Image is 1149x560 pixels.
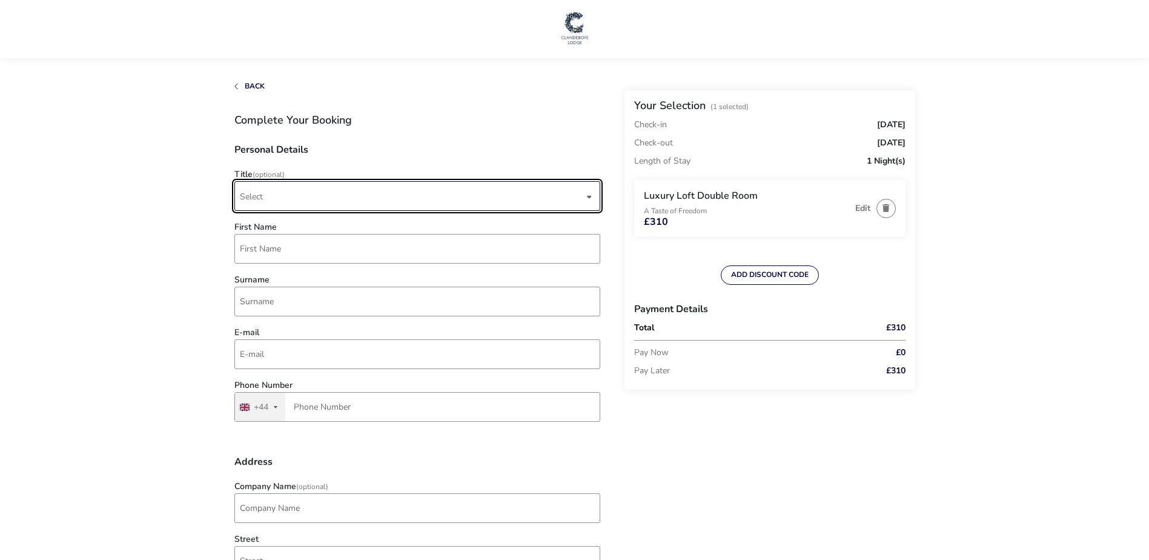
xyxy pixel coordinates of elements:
[234,223,277,232] label: First Name
[644,217,668,227] span: £310
[644,207,849,215] p: A Taste of Freedom
[634,121,667,129] p: Check-in
[560,10,590,46] img: Main Website
[234,234,600,264] input: firstName
[634,152,690,170] p: Length of Stay
[234,82,265,90] button: Back
[886,367,906,375] span: £310
[877,121,906,129] span: [DATE]
[634,134,673,152] p: Check-out
[234,145,600,164] h3: Personal Details
[886,324,906,332] span: £310
[234,115,600,125] h1: Complete Your Booking
[234,276,270,284] label: Surname
[234,191,600,202] p-dropdown: Title
[235,393,285,421] button: Selected country
[634,324,851,332] p: Total
[234,535,259,544] label: Street
[877,139,906,147] span: [DATE]
[234,287,600,316] input: surname
[234,392,600,422] input: Phone Number
[634,362,851,380] p: Pay Later
[234,493,600,523] input: company
[896,348,906,357] span: £0
[234,339,600,369] input: email
[240,191,263,202] span: Select
[634,295,906,324] h3: Payment Details
[855,204,870,213] button: Edit
[240,182,584,210] span: Select
[634,98,706,113] h2: Your Selection
[296,482,328,492] span: (Optional)
[234,328,259,337] label: E-mail
[721,265,819,285] button: ADD DISCOUNT CODE
[234,457,600,476] h3: Address
[234,482,328,491] label: Company Name
[234,381,293,390] label: Phone Number
[254,403,268,412] div: +44
[644,190,849,202] h3: Luxury Loft Double Room
[245,81,265,91] span: Back
[867,157,906,165] span: 1 Night(s)
[710,102,749,112] span: (1 Selected)
[634,344,851,362] p: Pay Now
[253,170,285,179] span: (Optional)
[586,185,592,208] div: dropdown trigger
[234,170,285,179] label: Title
